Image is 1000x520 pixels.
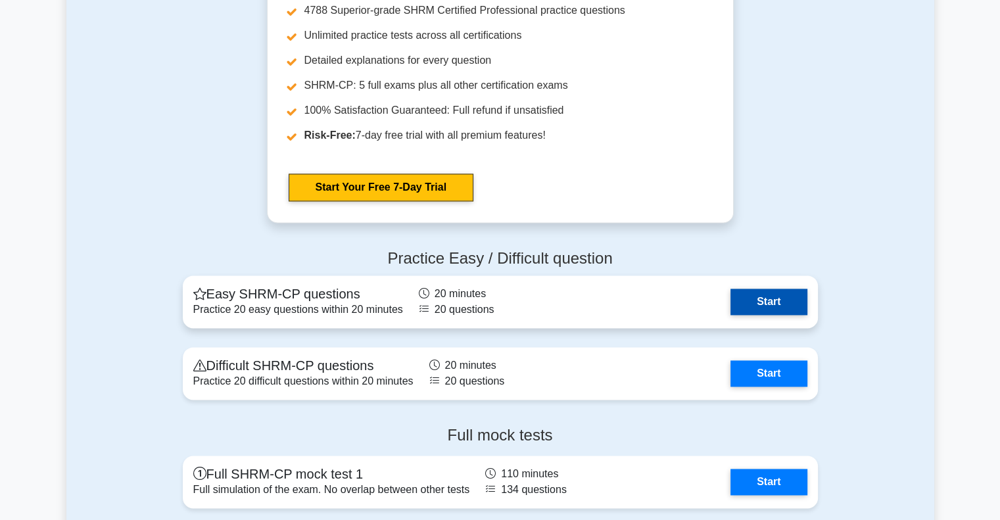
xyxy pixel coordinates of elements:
[730,289,807,315] a: Start
[183,249,818,268] h4: Practice Easy / Difficult question
[183,426,818,445] h4: Full mock tests
[289,174,473,201] a: Start Your Free 7-Day Trial
[730,469,807,495] a: Start
[730,360,807,387] a: Start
